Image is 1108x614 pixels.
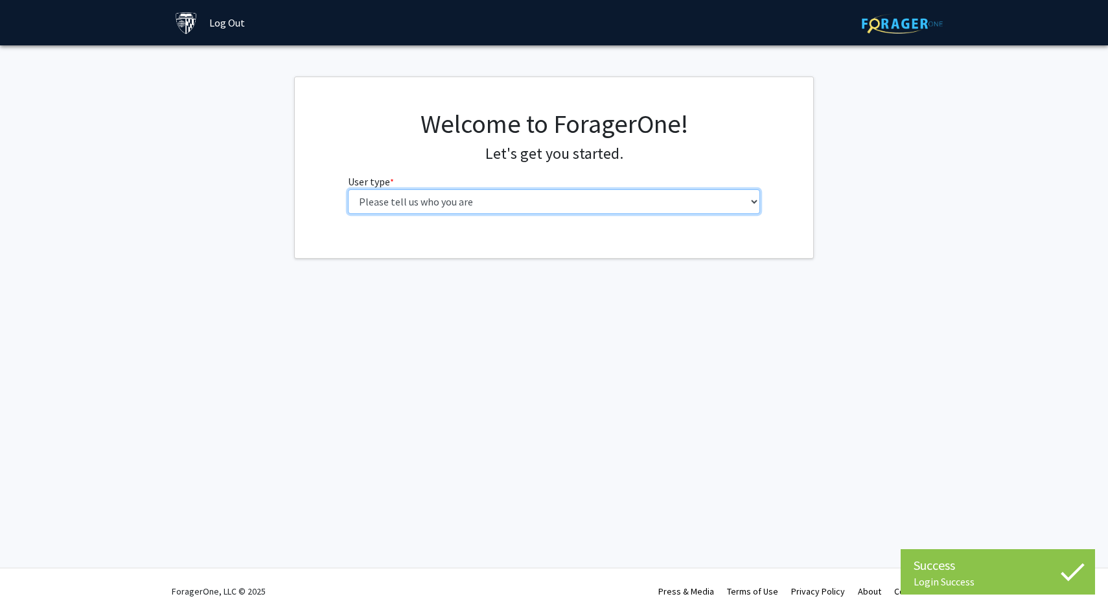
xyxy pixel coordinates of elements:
[914,556,1082,575] div: Success
[791,585,845,597] a: Privacy Policy
[727,585,778,597] a: Terms of Use
[658,585,714,597] a: Press & Media
[348,174,394,189] label: User type
[348,108,761,139] h1: Welcome to ForagerOne!
[348,145,761,163] h4: Let's get you started.
[914,575,1082,588] div: Login Success
[1053,556,1098,604] iframe: Chat
[175,12,198,34] img: Johns Hopkins University Logo
[858,585,881,597] a: About
[172,569,266,614] div: ForagerOne, LLC © 2025
[862,14,943,34] img: ForagerOne Logo
[894,585,936,597] a: Contact Us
